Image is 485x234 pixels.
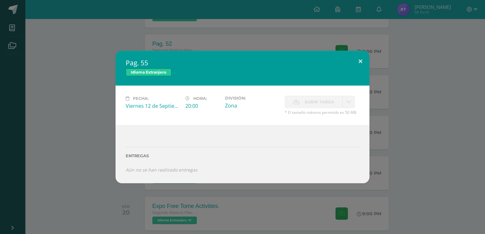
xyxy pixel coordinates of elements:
[185,102,220,109] div: 20:00
[126,58,359,67] h2: Pag. 55
[305,96,334,108] span: Subir tarea
[285,96,342,108] label: La fecha de entrega ha expirado
[126,102,180,109] div: Viernes 12 de Septiembre
[126,167,197,173] i: Aún no se han realizado entregas
[342,96,355,108] a: La fecha de entrega ha expirado
[351,51,369,72] button: Close (Esc)
[285,110,359,115] span: * El tamaño máximo permitido es 50 MB
[193,96,207,101] span: Hora:
[126,68,171,76] span: Idioma Extranjero
[126,153,359,158] label: Entregas
[133,96,149,101] span: Fecha:
[225,102,280,109] div: Zona
[225,96,280,101] label: División:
